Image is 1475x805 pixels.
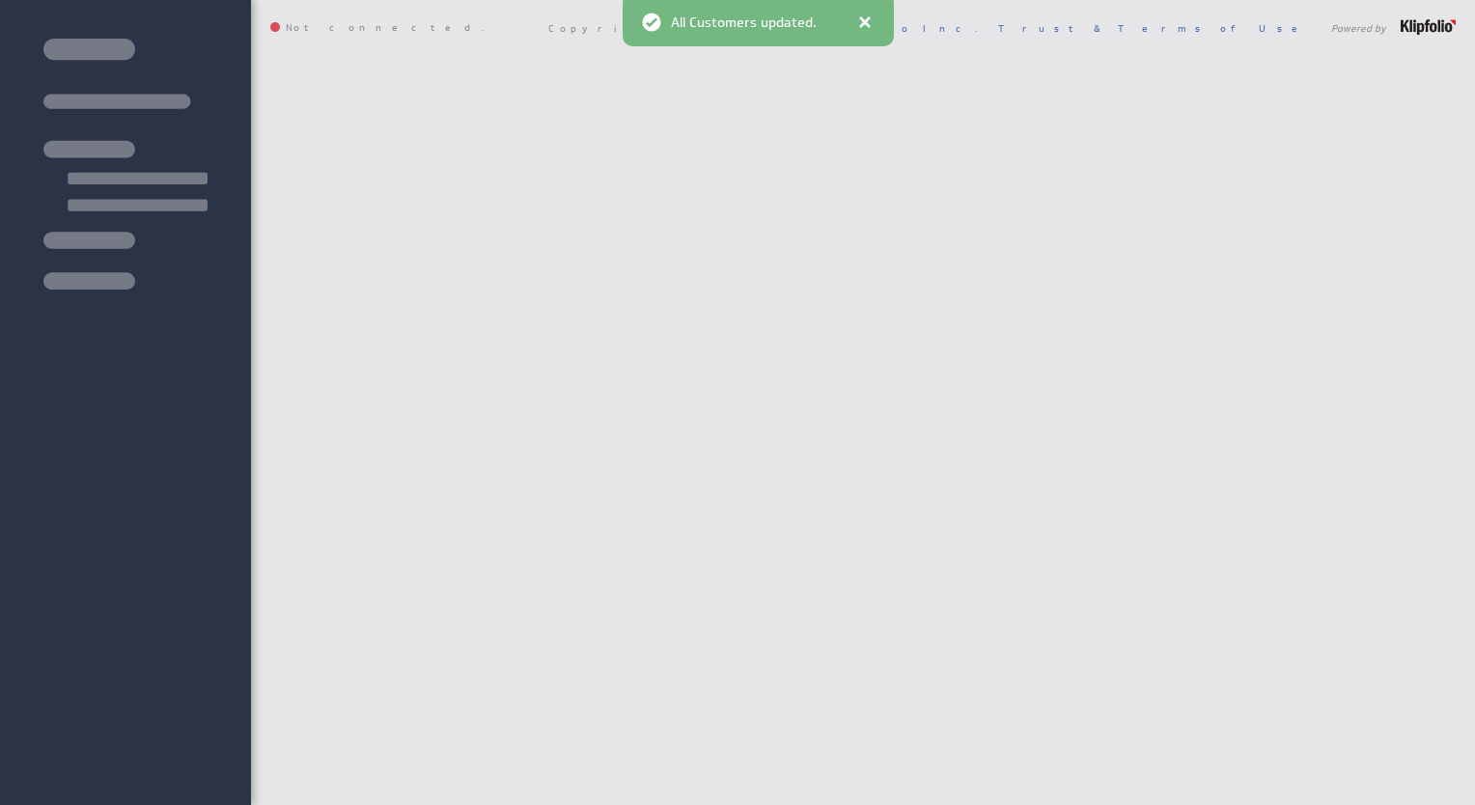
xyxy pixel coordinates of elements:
span: Copyright © 2025 [548,23,978,33]
img: logo-footer.png [1401,19,1456,35]
a: Trust & Terms of Use [998,21,1311,35]
span: All Customers updated. [671,15,817,32]
img: skeleton-sidenav.svg [43,39,208,290]
span: Powered by [1331,23,1386,33]
span: Not connected. [270,22,485,34]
